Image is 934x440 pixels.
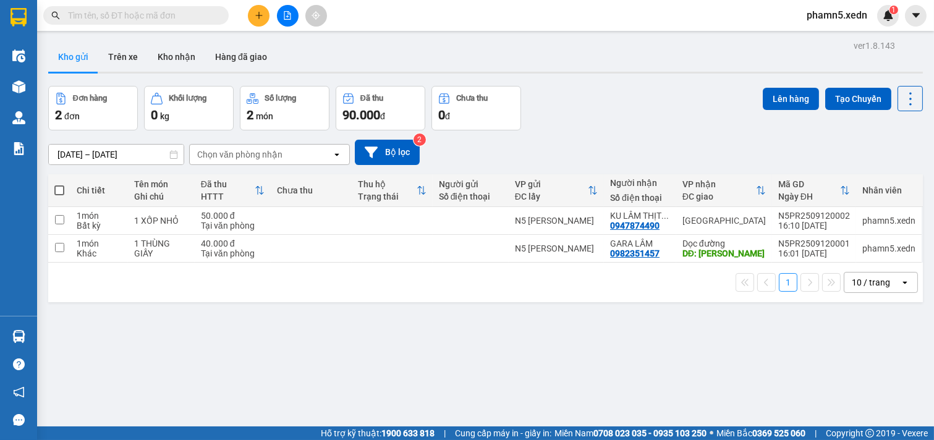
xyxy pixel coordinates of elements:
div: Tại văn phòng [201,221,265,231]
div: Dọc đường [682,239,766,248]
div: Chưa thu [456,94,488,103]
div: Chi tiết [77,185,122,195]
span: 0 [151,108,158,122]
div: 40.000 đ [201,239,265,248]
button: plus [248,5,270,27]
div: 1 món [77,211,122,221]
div: 1 XỐP NHỎ [134,216,188,226]
span: món [256,111,273,121]
div: ĐC giao [682,192,756,201]
div: Số lượng [265,94,296,103]
button: Đơn hàng2đơn [48,86,138,130]
span: ⚪️ [710,431,713,436]
span: 2 [247,108,253,122]
img: logo-vxr [11,8,27,27]
div: 10 / trang [852,276,890,289]
div: Số điện thoại [610,193,670,203]
img: warehouse-icon [12,330,25,343]
div: ver 1.8.143 [854,39,895,53]
span: 2 [55,108,62,122]
span: ... [661,211,669,221]
span: Miền Nam [554,426,707,440]
div: 0947874490 [610,221,660,231]
img: warehouse-icon [12,111,25,124]
div: KU LÂM THỊT DÊ [610,211,670,221]
span: kg [160,111,169,121]
button: file-add [277,5,299,27]
strong: 1900 633 818 [381,428,435,438]
img: warehouse-icon [12,49,25,62]
div: VP nhận [682,179,756,189]
span: đ [445,111,450,121]
span: phamn5.xedn [797,7,877,23]
input: Select a date range. [49,145,184,164]
div: Tại văn phòng [201,248,265,258]
div: Thu hộ [358,179,417,189]
div: 1 THÙNG GIẤY [134,239,188,258]
div: Mã GD [778,179,840,189]
button: Hàng đã giao [205,42,277,72]
div: Đã thu [360,94,383,103]
button: Trên xe [98,42,148,72]
span: message [13,414,25,426]
button: Tạo Chuyến [825,88,891,110]
span: copyright [865,429,874,438]
span: file-add [283,11,292,20]
svg: open [900,277,910,287]
button: 1 [779,273,797,292]
span: question-circle [13,358,25,370]
div: Khối lượng [169,94,206,103]
img: icon-new-feature [883,10,894,21]
div: Ghi chú [134,192,188,201]
sup: 2 [414,133,426,146]
span: đ [380,111,385,121]
th: Toggle SortBy [195,174,271,207]
button: Khối lượng0kg [144,86,234,130]
b: Xe Đăng Nhân [15,80,54,138]
button: Lên hàng [763,88,819,110]
div: Tên món [134,179,188,189]
div: 0982351457 [610,248,660,258]
button: Số lượng2món [240,86,329,130]
div: 16:01 [DATE] [778,248,850,258]
div: ĐC lấy [515,192,588,201]
div: phamn5.xedn [862,216,915,226]
strong: 0708 023 035 - 0935 103 250 [593,428,707,438]
div: Chưa thu [277,185,346,195]
span: plus [255,11,263,20]
span: 0 [438,108,445,122]
div: Số điện thoại [439,192,503,201]
img: solution-icon [12,142,25,155]
span: | [815,426,817,440]
span: Miền Bắc [716,426,805,440]
div: 16:10 [DATE] [778,221,850,231]
sup: 1 [889,6,898,14]
button: Đã thu90.000đ [336,86,425,130]
button: Kho nhận [148,42,205,72]
div: Ngày ĐH [778,192,840,201]
button: aim [305,5,327,27]
th: Toggle SortBy [772,174,856,207]
div: HTTT [201,192,255,201]
th: Toggle SortBy [352,174,433,207]
th: Toggle SortBy [509,174,604,207]
div: Đơn hàng [73,94,107,103]
div: [GEOGRAPHIC_DATA] [682,216,766,226]
div: 50.000 đ [201,211,265,221]
span: aim [312,11,320,20]
div: Đã thu [201,179,255,189]
button: caret-down [905,5,927,27]
img: warehouse-icon [12,80,25,93]
span: 1 [891,6,896,14]
div: VP gửi [515,179,588,189]
div: N5PR2509120001 [778,239,850,248]
span: Hỗ trợ kỹ thuật: [321,426,435,440]
div: Chọn văn phòng nhận [197,148,282,161]
li: (c) 2017 [104,59,170,74]
b: Gửi khách hàng [76,18,122,76]
svg: open [332,150,342,159]
div: Người nhận [610,178,670,188]
span: caret-down [911,10,922,21]
img: logo.jpg [134,15,164,45]
span: Cung cấp máy in - giấy in: [455,426,551,440]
